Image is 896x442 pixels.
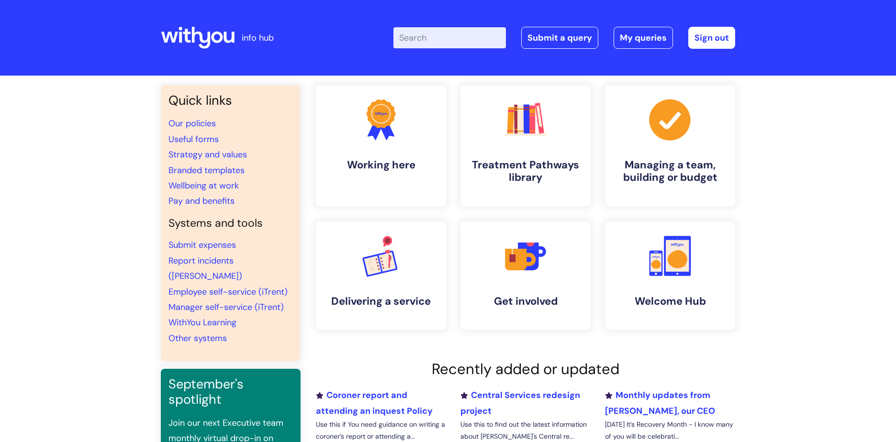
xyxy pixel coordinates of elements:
[168,301,284,313] a: Manager self-service (iTrent)
[168,332,227,344] a: Other systems
[168,93,293,108] h3: Quick links
[168,133,219,145] a: Useful forms
[324,159,438,171] h4: Working here
[242,30,274,45] p: info hub
[688,27,735,49] a: Sign out
[460,389,580,416] a: Central Services redesign project
[316,221,446,330] a: Delivering a service
[168,118,216,129] a: Our policies
[460,221,591,330] a: Get involved
[521,27,598,49] a: Submit a query
[316,389,433,416] a: Coroner report and attending an inquest Policy
[168,195,235,207] a: Pay and benefits
[614,27,673,49] a: My queries
[168,165,245,176] a: Branded templates
[168,255,242,282] a: Report incidents ([PERSON_NAME])
[605,85,735,206] a: Managing a team, building or budget
[168,149,247,160] a: Strategy and values
[605,389,715,416] a: Monthly updates from [PERSON_NAME], our CEO
[460,85,591,206] a: Treatment Pathways library
[316,360,735,378] h2: Recently added or updated
[168,217,293,230] h4: Systems and tools
[168,239,236,251] a: Submit expenses
[605,221,735,330] a: Welcome Hub
[168,376,293,408] h3: September's spotlight
[168,180,239,191] a: Wellbeing at work
[613,159,728,184] h4: Managing a team, building or budget
[393,27,506,48] input: Search
[468,295,583,308] h4: Get involved
[324,295,438,308] h4: Delivering a service
[168,317,236,328] a: WithYou Learning
[468,159,583,184] h4: Treatment Pathways library
[613,295,728,308] h4: Welcome Hub
[316,85,446,206] a: Working here
[168,286,288,298] a: Employee self-service (iTrent)
[393,27,735,49] div: | -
